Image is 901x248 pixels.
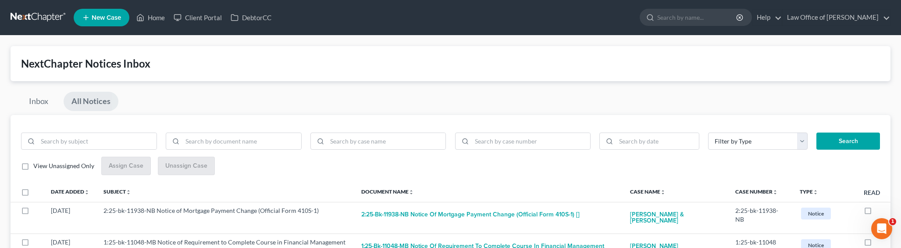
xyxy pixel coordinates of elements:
a: Client Portal [169,10,226,25]
a: Notice [800,206,850,221]
div: NextChapter Notices Inbox [21,57,880,71]
a: DebtorCC [226,10,276,25]
a: Document Nameunfold_more [361,188,414,195]
input: Search by case name [327,133,446,150]
i: unfold_more [126,190,131,195]
a: Subjectunfold_more [103,188,131,195]
label: Read [864,188,880,197]
i: unfold_more [84,190,89,195]
td: [DATE] [44,202,96,234]
span: View Unassigned Only [33,162,94,169]
input: Search by case number [472,133,591,150]
input: Search by document name [182,133,301,150]
a: All Notices [64,92,118,111]
a: Typeunfold_more [800,188,818,195]
a: [PERSON_NAME] & [PERSON_NAME] [630,206,721,230]
i: unfold_more [409,190,414,195]
input: Search by subject [38,133,157,150]
span: Notice [801,208,831,219]
a: Law Office of [PERSON_NAME] [783,10,890,25]
i: unfold_more [773,190,778,195]
a: Help [752,10,782,25]
button: Search [816,133,880,150]
input: Search by date [616,133,698,150]
iframe: Intercom live chat [871,218,892,239]
td: 2:25-bk-11938-NB [728,202,793,234]
input: Search by name... [657,9,737,25]
a: Inbox [21,92,56,111]
td: 2:25-bk-11938-NB Notice of Mortgage Payment Change (Official Form 410S-1) [96,202,354,234]
button: 2:25-bk-11938-NB Notice of Mortgage Payment Change (Official Form 410S-1) [] [361,206,580,224]
a: Case Numberunfold_more [735,188,778,195]
a: Date Addedunfold_more [51,188,89,195]
i: unfold_more [813,190,818,195]
a: Home [132,10,169,25]
a: Case Nameunfold_more [630,188,666,195]
i: unfold_more [660,190,666,195]
span: 1 [889,218,896,225]
span: New Case [92,14,121,21]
